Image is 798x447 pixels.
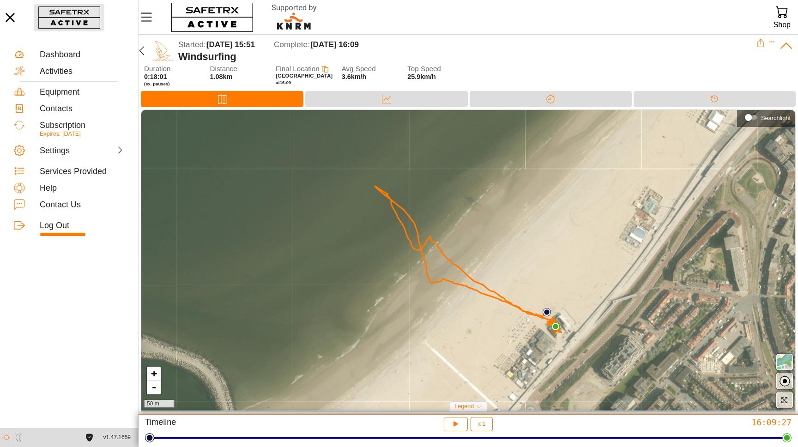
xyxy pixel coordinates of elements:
img: RescueLogo.svg [261,2,327,32]
span: Top Speed [407,65,466,73]
div: 16:09:27 [578,417,792,428]
div: Log Out [40,221,124,231]
div: Timeline [634,91,796,107]
div: Map [141,91,303,107]
span: (ex. pauses) [144,81,203,87]
div: Splits [470,91,632,107]
span: Legend [454,403,474,410]
img: ModeDark.svg [15,434,23,441]
img: Subscription.svg [14,120,25,131]
div: Help [40,183,124,193]
span: 3.6km/h [342,73,367,80]
div: Dashboard [40,50,124,60]
button: v1.47.1659 [98,430,136,445]
div: Timeline [145,417,358,431]
span: Duration [144,65,203,73]
div: Services Provided [40,167,124,177]
div: Subscription [40,121,124,131]
button: Expand [769,39,775,45]
span: Expires: [DATE] [40,131,81,137]
div: Shop [774,18,791,31]
span: v1.47.1659 [103,433,131,442]
img: Activities.svg [14,66,25,77]
div: Settings [40,146,80,156]
span: Final Location [276,65,320,72]
button: x 1 [471,417,493,431]
button: Back [134,39,149,63]
span: [DATE] 15:51 [206,40,255,49]
img: PathEnd.svg [551,322,560,331]
span: 25.9km/h [407,73,436,80]
span: Complete: [274,40,310,49]
div: Contacts [40,104,124,114]
div: Searchlight [742,110,791,124]
div: Equipment [40,87,124,97]
a: License Agreement [83,434,96,441]
a: Zoom in [147,367,161,381]
a: Zoom out [147,381,161,394]
span: [DATE] 16:09 [310,40,359,49]
img: Help.svg [14,182,25,193]
div: Windsurfing [178,51,756,63]
div: Data [305,91,467,107]
div: Contact Us [40,200,124,210]
span: x 1 [478,421,485,427]
img: PathStart.svg [543,308,551,316]
span: [GEOGRAPHIC_DATA] [276,73,332,79]
img: ModeLight.svg [2,434,10,441]
span: 1.08km [210,73,233,80]
span: Avg Speed [342,65,401,73]
span: at 16:09 [276,80,291,85]
img: Equipment.svg [14,86,25,97]
div: Searchlight [761,115,791,121]
img: ContactUs.svg [14,199,25,210]
img: WIND_SURFING.svg [152,40,174,61]
span: Distance [210,65,269,73]
span: Started: [178,40,206,49]
span: 0:18:01 [144,73,167,80]
div: 50 m [144,400,175,408]
button: Menu [139,7,162,27]
div: Activities [40,66,124,77]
